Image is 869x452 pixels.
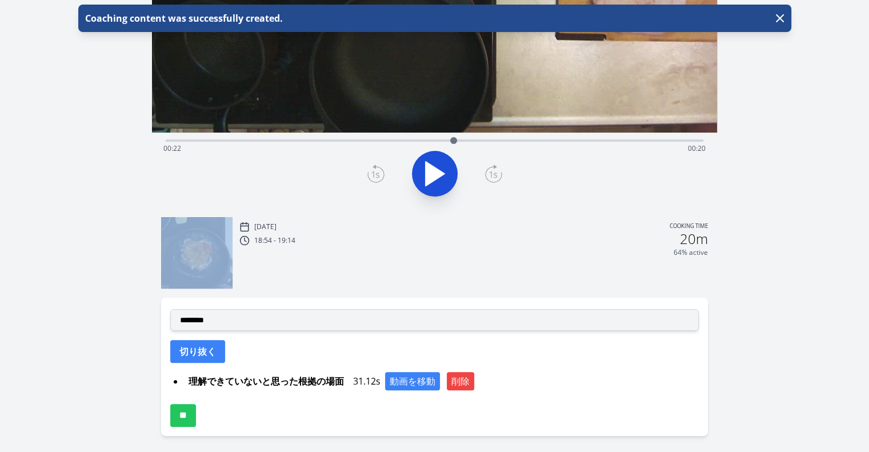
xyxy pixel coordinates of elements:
button: 削除 [447,372,474,390]
p: 64% active [674,248,708,257]
p: 18:54 - 19:14 [254,236,295,245]
span: 理解できていないと思った根拠の場面 [184,372,349,390]
h2: 20m [680,232,708,246]
span: 00:20 [688,143,706,153]
div: 31.12s [184,372,699,390]
button: 動画を移動 [385,372,440,390]
p: [DATE] [254,222,277,231]
img: 250903095446_thumb.jpeg [161,217,233,289]
p: Coaching content was successfully created. [83,11,283,25]
p: Cooking time [670,222,708,232]
button: 切り抜く [170,340,225,363]
span: 00:22 [163,143,181,153]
